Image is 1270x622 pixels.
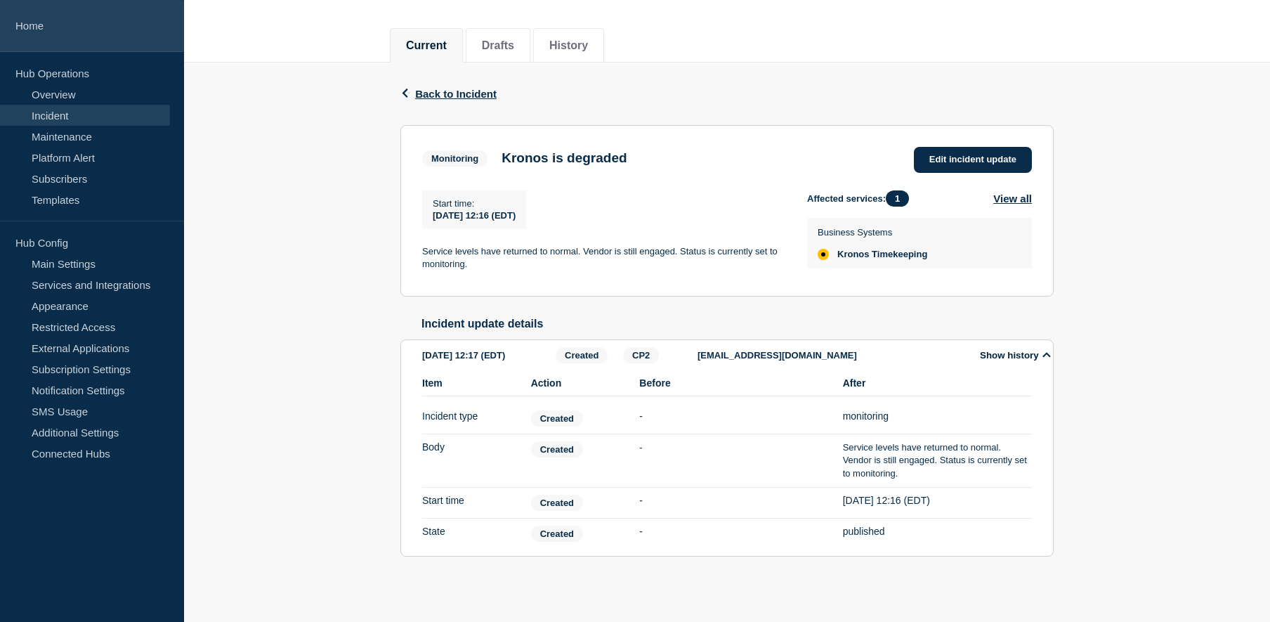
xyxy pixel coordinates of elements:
button: Show history [976,349,1054,361]
span: Created [531,495,583,511]
div: published [843,526,1032,542]
h2: Incident update details [421,318,1054,330]
button: Back to Incident [400,88,497,100]
p: - [639,441,828,454]
span: After [843,377,1032,389]
button: Drafts [482,39,514,52]
p: Service levels have returned to normal. Vendor is still engaged. Status is currently set to monit... [422,245,785,271]
div: Incident type [422,410,517,427]
span: Item [422,377,517,389]
div: State [422,526,517,542]
div: [DATE] 12:17 (EDT) [422,347,551,363]
span: Created [531,526,583,542]
span: Before [639,377,828,389]
div: monitoring [843,410,1032,427]
div: affected [818,249,829,260]
p: Service levels have returned to normal. Vendor is still engaged. Status is currently set to monit... [843,441,1032,480]
span: Action [531,377,626,389]
span: Created [531,441,583,458]
p: Business Systems [818,227,927,238]
div: Body [422,441,517,480]
span: Back to Incident [415,88,497,100]
p: Start time : [433,198,516,209]
p: [EMAIL_ADDRESS][DOMAIN_NAME] [698,350,964,361]
button: View all [993,190,1032,207]
div: - [639,495,828,511]
span: CP2 [623,347,659,363]
span: Created [556,347,608,363]
span: Monitoring [422,150,487,167]
span: 1 [886,190,909,207]
span: Affected services: [807,190,916,207]
span: Created [531,410,583,427]
div: - [639,410,828,427]
span: [DATE] 12:16 (EDT) [433,210,516,221]
button: Current [406,39,447,52]
div: - [639,526,828,542]
div: Start time [422,495,517,511]
span: Edit incident update [929,154,1016,164]
span: Kronos Timekeeping [837,249,927,260]
h3: Kronos is degraded [502,150,627,166]
a: Edit incident update [914,147,1032,173]
div: [DATE] 12:16 (EDT) [843,495,1032,511]
button: History [549,39,588,52]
